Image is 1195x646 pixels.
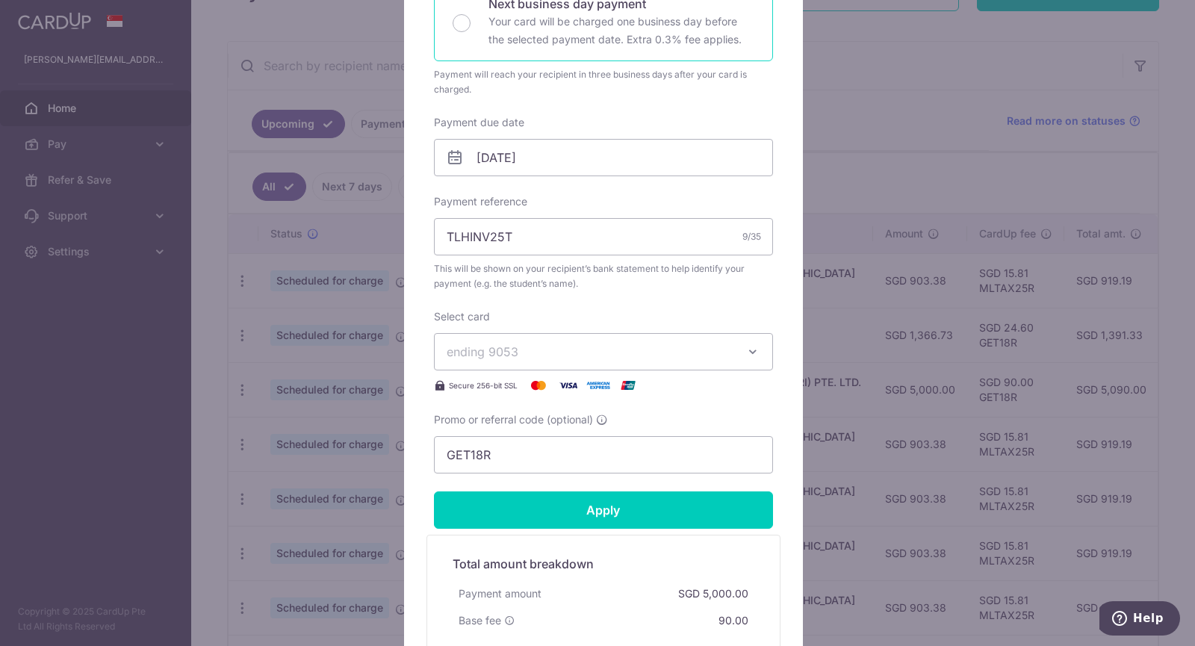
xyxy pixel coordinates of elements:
img: American Express [583,376,613,394]
span: Promo or referral code (optional) [434,412,593,427]
label: Select card [434,309,490,324]
span: This will be shown on your recipient’s bank statement to help identify your payment (e.g. the stu... [434,261,773,291]
p: Your card will be charged one business day before the selected payment date. Extra 0.3% fee applies. [488,13,754,49]
label: Payment due date [434,115,524,130]
input: Apply [434,491,773,529]
div: SGD 5,000.00 [672,580,754,607]
h5: Total amount breakdown [453,555,754,573]
div: 90.00 [713,607,754,634]
input: DD / MM / YYYY [434,139,773,176]
img: Visa [553,376,583,394]
div: Payment amount [453,580,547,607]
img: Mastercard [524,376,553,394]
iframe: Opens a widget where you can find more information [1099,601,1180,639]
div: Payment will reach your recipient in three business days after your card is charged. [434,67,773,97]
span: ending 9053 [447,344,518,359]
img: UnionPay [613,376,643,394]
div: 9/35 [742,229,761,244]
span: Secure 256-bit SSL [449,379,518,391]
button: ending 9053 [434,333,773,370]
span: Base fee [459,613,501,628]
label: Payment reference [434,194,527,209]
